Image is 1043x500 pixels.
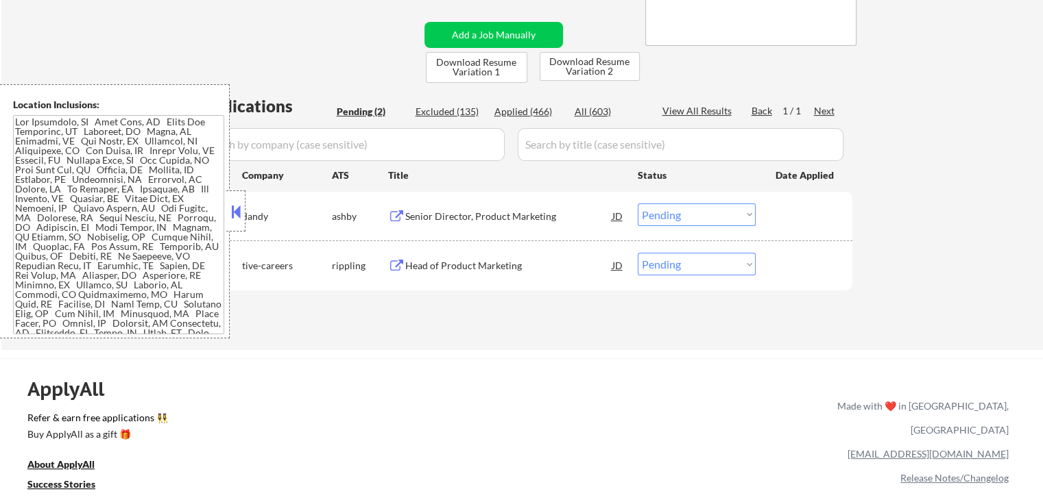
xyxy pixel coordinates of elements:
[242,259,332,273] div: tive-careers
[27,458,95,470] u: About ApplyAll
[332,210,388,223] div: ashby
[540,52,640,81] button: Download Resume Variation 2
[332,259,388,273] div: rippling
[518,128,843,161] input: Search by title (case sensitive)
[494,105,563,118] div: Applied (466)
[814,104,836,118] div: Next
[13,98,224,112] div: Location Inclusions:
[776,168,836,182] div: Date Applied
[611,253,625,277] div: JD
[848,448,1009,460] a: [EMAIL_ADDRESS][DOMAIN_NAME]
[405,259,612,273] div: Head of Product Marketing
[638,162,756,187] div: Status
[27,477,114,495] a: Success Stories
[242,210,332,223] div: dandy
[332,168,388,182] div: ATS
[662,104,736,118] div: View All Results
[388,168,625,182] div: Title
[782,104,814,118] div: 1 / 1
[27,458,114,475] a: About ApplyAll
[27,427,165,445] a: Buy ApplyAll as a gift 🎁
[416,105,484,118] div: Excluded (135)
[575,105,643,118] div: All (603)
[27,413,551,427] a: Refer & earn free applications 👯‍♀️
[242,168,332,182] div: Company
[752,104,774,118] div: Back
[27,377,120,401] div: ApplyAll
[405,210,612,223] div: Senior Director, Product Marketing
[27,429,165,439] div: Buy ApplyAll as a gift 🎁
[426,52,527,83] button: Download Resume Variation 1
[27,478,95,490] u: Success Stories
[832,394,1009,442] div: Made with ❤️ in [GEOGRAPHIC_DATA], [GEOGRAPHIC_DATA]
[196,98,332,114] div: Applications
[900,472,1009,484] a: Release Notes/Changelog
[424,22,563,48] button: Add a Job Manually
[611,203,625,228] div: JD
[337,105,405,118] div: Pending (2)
[196,128,505,161] input: Search by company (case sensitive)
